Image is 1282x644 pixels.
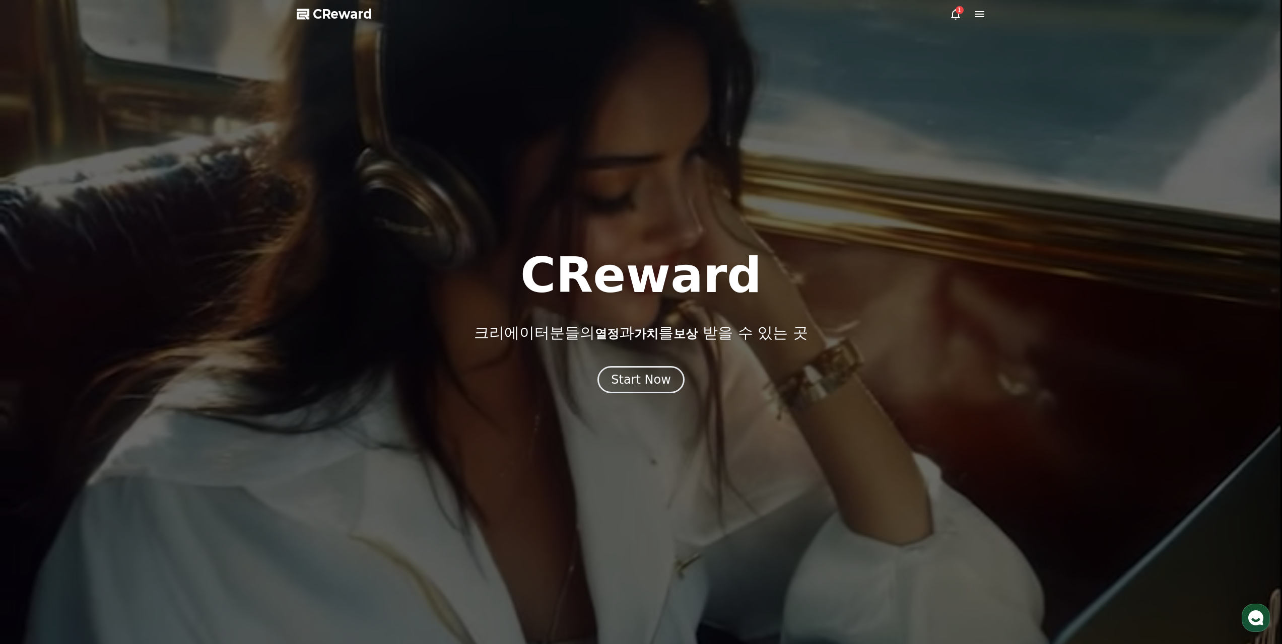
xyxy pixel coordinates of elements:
[673,327,698,341] span: 보상
[597,366,685,393] button: Start Now
[156,334,168,342] span: 설정
[297,6,372,22] a: CReward
[956,6,964,14] div: 1
[66,319,130,344] a: 대화
[130,319,193,344] a: 설정
[313,6,372,22] span: CReward
[474,324,807,342] p: 크리에이터분들의 과 를 받을 수 있는 곳
[595,327,619,341] span: 열정
[3,319,66,344] a: 홈
[634,327,658,341] span: 가치
[597,376,685,386] a: Start Now
[92,335,104,343] span: 대화
[950,8,962,20] a: 1
[520,251,762,300] h1: CReward
[32,334,38,342] span: 홈
[611,372,671,388] div: Start Now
